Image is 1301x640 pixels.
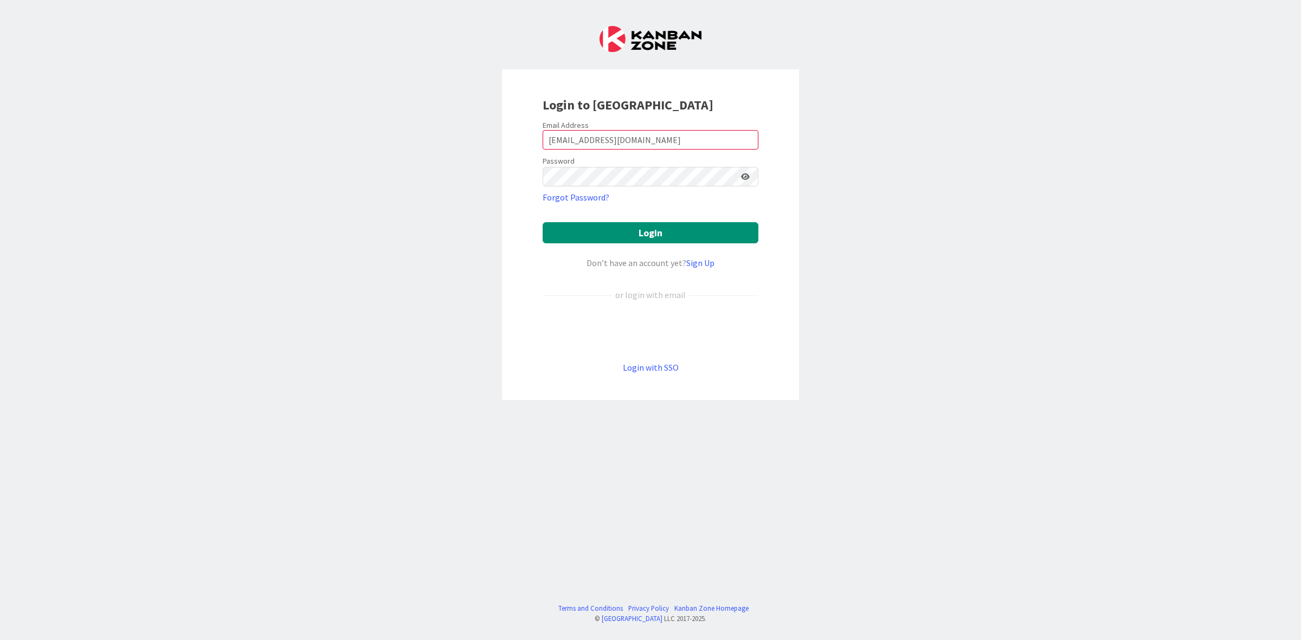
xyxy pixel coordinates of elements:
[543,96,713,113] b: Login to [GEOGRAPHIC_DATA]
[553,613,749,624] div: © LLC 2017- 2025 .
[543,120,589,130] label: Email Address
[558,603,623,613] a: Terms and Conditions
[600,26,701,52] img: Kanban Zone
[537,319,764,343] iframe: Sign in with Google Button
[543,191,609,204] a: Forgot Password?
[543,222,758,243] button: Login
[674,603,749,613] a: Kanban Zone Homepage
[623,362,679,373] a: Login with SSO
[628,603,669,613] a: Privacy Policy
[543,256,758,269] div: Don’t have an account yet?
[613,288,688,301] div: or login with email
[602,614,662,623] a: [GEOGRAPHIC_DATA]
[543,156,575,167] label: Password
[686,257,714,268] a: Sign Up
